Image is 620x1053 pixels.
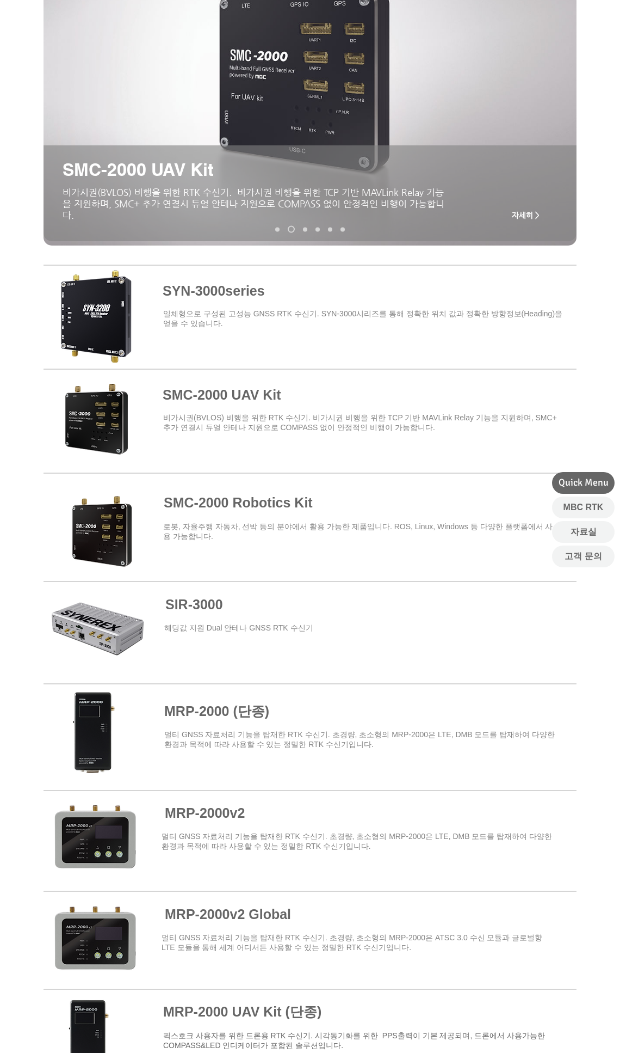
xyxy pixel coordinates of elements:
a: MRD-1000v2 [315,227,320,231]
a: TDR-3000 [328,227,332,231]
a: 자세히 > [504,204,547,226]
a: MDU-2000 UAV Kit [340,227,345,231]
span: 자세히 > [512,211,540,219]
a: 자료실 [552,521,615,543]
nav: 슬라이드 [271,226,349,233]
span: SMC-2000 UAV Kit [63,159,214,180]
a: MBC RTK [552,497,615,518]
div: Quick Menu [552,472,615,494]
a: SMC-2000 [288,226,295,233]
span: 자료실 [571,526,597,538]
span: 고객 문의 [565,550,602,562]
iframe: Wix Chat [495,1006,620,1053]
a: MRP-2000v2 [303,227,307,231]
span: ​비가시권(BVLOS) 비행을 위한 RTK 수신기. 비가시권 비행을 위한 TCP 기반 MAVLink Relay 기능을 지원하며, SMC+ 추가 연결시 듀얼 안테나 지원으로 C... [163,413,557,432]
a: 고객 문의 [552,546,615,567]
a: SYN-3000 series [275,227,280,231]
a: ​헤딩값 지원 Dual 안테나 GNSS RTK 수신기 [164,623,313,632]
a: SIR-3000 [165,597,223,612]
span: ​비가시권(BVLOS) 비행을 위한 RTK 수신기. 비가시권 비행을 위한 TCP 기반 MAVLink Relay 기능을 지원하며, SMC+ 추가 연결시 듀얼 안테나 지원으로 C... [63,187,444,221]
span: MBC RTK [563,501,604,513]
span: Quick Menu [559,476,609,489]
